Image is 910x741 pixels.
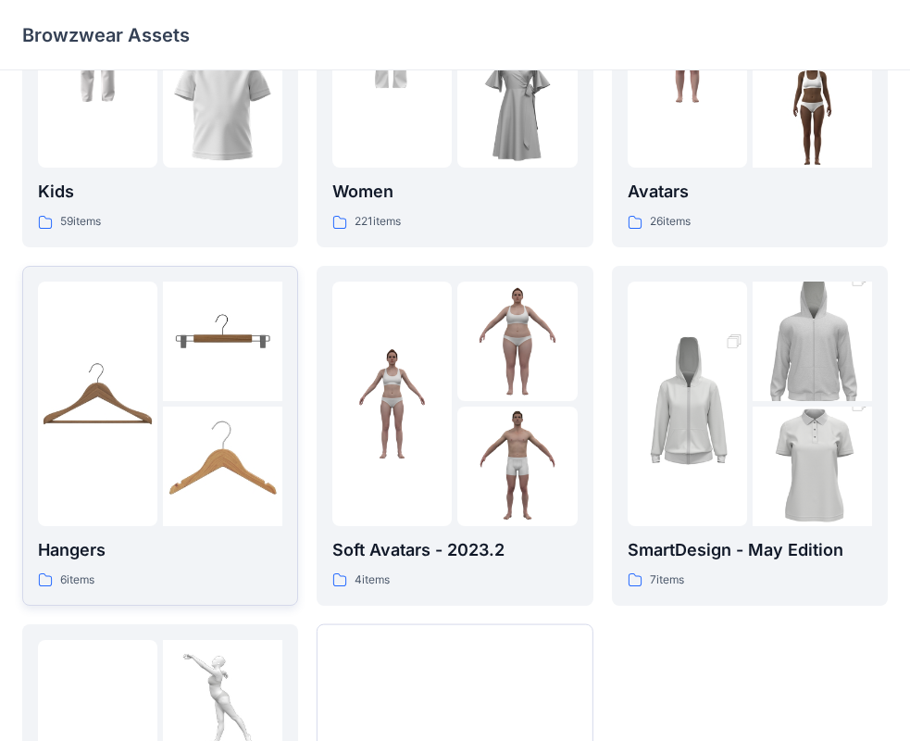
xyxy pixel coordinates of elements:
p: 26 items [650,212,691,232]
p: Kids [38,179,282,205]
img: folder 2 [457,282,577,401]
p: Avatars [628,179,872,205]
img: folder 3 [753,48,872,168]
p: 59 items [60,212,101,232]
p: Women [332,179,577,205]
img: folder 1 [628,314,747,494]
p: Soft Avatars - 2023.2 [332,537,577,563]
img: folder 1 [38,344,157,463]
a: folder 1folder 2folder 3Soft Avatars - 2023.24items [317,266,592,606]
img: folder 3 [457,48,577,168]
p: SmartDesign - May Edition [628,537,872,563]
img: folder 1 [332,344,452,463]
a: folder 1folder 2folder 3SmartDesign - May Edition7items [612,266,888,606]
p: Hangers [38,537,282,563]
p: 221 items [355,212,401,232]
img: folder 3 [457,407,577,526]
img: folder 2 [163,282,282,401]
p: 7 items [650,571,684,590]
img: folder 2 [753,252,872,432]
a: folder 1folder 2folder 3Hangers6items [22,266,298,606]
img: folder 3 [163,48,282,168]
img: folder 3 [753,377,872,557]
p: 6 items [60,571,94,590]
p: Browzwear Assets [22,22,190,48]
p: 4 items [355,571,390,590]
img: folder 3 [163,407,282,526]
